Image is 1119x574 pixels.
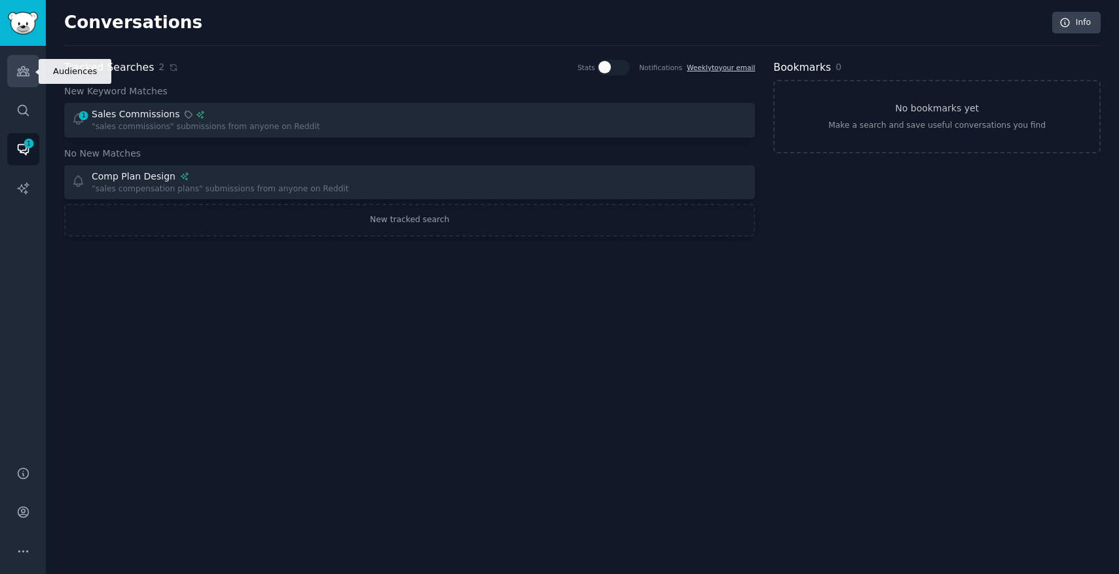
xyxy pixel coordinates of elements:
[64,12,202,33] h2: Conversations
[7,133,39,165] a: 1
[92,121,320,133] div: "sales commissions" submissions from anyone on Reddit
[773,80,1101,153] a: No bookmarks yetMake a search and save useful conversations you find
[92,107,179,121] div: Sales Commissions
[835,62,841,72] span: 0
[92,183,349,195] div: "sales compensation plans" submissions from anyone on Reddit
[8,12,38,35] img: GummySearch logo
[687,64,755,71] a: Weeklytoyour email
[828,120,1046,132] div: Make a search and save useful conversations you find
[64,103,755,138] a: 1Sales Commissions"sales commissions" submissions from anyone on Reddit
[158,60,164,74] span: 2
[639,63,682,72] div: Notifications
[64,85,168,98] span: New Keyword Matches
[64,165,755,200] a: Comp Plan Design"sales compensation plans" submissions from anyone on Reddit
[64,204,755,237] a: New tracked search
[78,111,90,120] span: 1
[23,139,35,148] span: 1
[64,147,141,161] span: No New Matches
[578,63,595,72] div: Stats
[895,102,979,115] h3: No bookmarks yet
[1052,12,1101,34] a: Info
[92,170,175,183] div: Comp Plan Design
[64,60,154,76] h2: Tracked Searches
[773,60,831,76] h2: Bookmarks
